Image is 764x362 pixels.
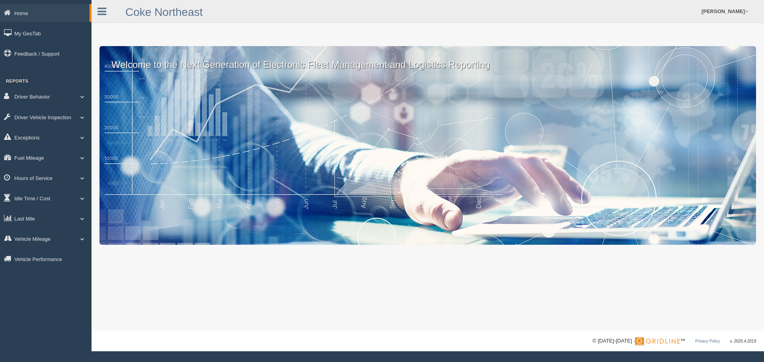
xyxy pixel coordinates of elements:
[125,6,203,18] a: Coke Northeast
[695,339,720,343] a: Privacy Policy
[635,337,680,345] img: Gridline
[592,337,756,345] div: © [DATE]-[DATE] - ™
[99,46,756,72] p: Welcome to the Next Generation of Electronic Fleet Management and Logistics Reporting
[730,339,756,343] span: v. 2025.4.2019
